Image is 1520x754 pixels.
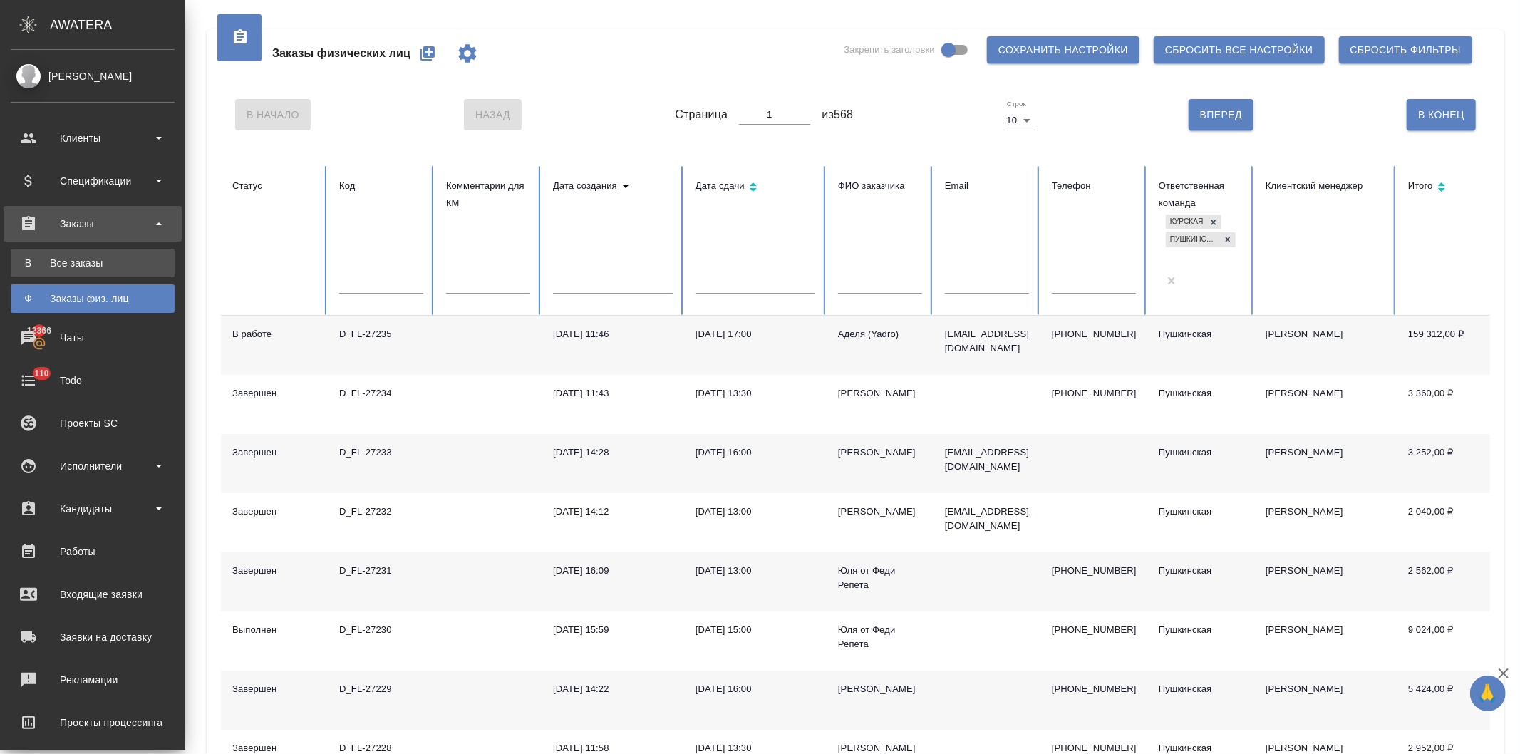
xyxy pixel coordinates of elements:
span: В Конец [1418,106,1464,124]
div: Комментарии для КМ [446,177,530,212]
div: [DATE] 17:00 [696,327,815,341]
button: 🙏 [1470,676,1506,711]
p: [PHONE_NUMBER] [1052,386,1136,401]
div: [DATE] 14:22 [553,682,673,696]
div: Заказы физ. лиц [18,291,167,306]
div: Пушкинская [1159,682,1243,696]
div: [PERSON_NAME] [838,682,922,696]
div: В работе [232,327,316,341]
div: [PERSON_NAME] [11,68,175,84]
div: Код [339,177,423,195]
div: Исполнители [11,455,175,477]
span: Сбросить все настройки [1165,41,1313,59]
label: Строк [1007,100,1026,108]
div: Чаты [11,327,175,348]
button: Сбросить фильтры [1339,36,1472,63]
div: Заявки на доставку [11,626,175,648]
p: [EMAIL_ADDRESS][DOMAIN_NAME] [945,505,1029,533]
a: 110Todo [4,363,182,398]
div: Пушкинская [1159,623,1243,637]
div: [DATE] 15:00 [696,623,815,637]
a: Работы [4,534,182,569]
div: [PERSON_NAME] [838,386,922,401]
a: ВВсе заказы [11,249,175,277]
div: [DATE] 15:59 [553,623,673,637]
div: Пушкинская [1159,386,1243,401]
div: [PERSON_NAME] [838,445,922,460]
div: [DATE] 13:00 [696,564,815,578]
div: Ответственная команда [1159,177,1243,212]
div: Проекты SC [11,413,175,434]
div: [DATE] 14:28 [553,445,673,460]
div: Юля от Феди Репета [838,564,922,592]
div: [PERSON_NAME] [838,505,922,519]
div: ФИО заказчика [838,177,922,195]
p: [PHONE_NUMBER] [1052,623,1136,637]
div: [DATE] 14:12 [553,505,673,519]
div: D_FL-27233 [339,445,423,460]
span: Закрепить заголовки [844,43,935,57]
a: Входящие заявки [4,577,182,612]
div: Пушкинская [1166,232,1220,247]
td: [PERSON_NAME] [1254,434,1397,493]
div: Email [945,177,1029,195]
div: Завершен [232,505,316,519]
span: Вперед [1200,106,1242,124]
div: Проекты процессинга [11,712,175,733]
td: [PERSON_NAME] [1254,375,1397,434]
td: [PERSON_NAME] [1254,493,1397,552]
a: Заявки на доставку [4,619,182,655]
div: D_FL-27229 [339,682,423,696]
a: Проекты SC [4,406,182,441]
span: Заказы физических лиц [272,45,410,62]
button: Сохранить настройки [987,36,1139,63]
div: Заказы [11,213,175,234]
td: [PERSON_NAME] [1254,611,1397,671]
div: Курская [1166,215,1206,229]
div: [DATE] 16:00 [696,445,815,460]
div: Клиентский менеджер [1266,177,1385,195]
p: [EMAIL_ADDRESS][DOMAIN_NAME] [945,327,1029,356]
div: Рекламации [11,669,175,691]
div: [DATE] 11:43 [553,386,673,401]
div: Сортировка [553,177,673,195]
div: [DATE] 13:30 [696,386,815,401]
div: D_FL-27231 [339,564,423,578]
td: [PERSON_NAME] [1254,671,1397,730]
td: 2 562,00 ₽ [1397,552,1504,611]
div: Завершен [232,445,316,460]
div: Завершен [232,386,316,401]
span: Сохранить настройки [998,41,1128,59]
div: Работы [11,541,175,562]
td: 2 040,00 ₽ [1397,493,1504,552]
div: Клиенты [11,128,175,149]
a: Рекламации [4,662,182,698]
span: 12366 [19,324,60,338]
div: D_FL-27232 [339,505,423,519]
div: Спецификации [11,170,175,192]
span: 110 [26,366,58,381]
a: ФЗаказы физ. лиц [11,284,175,313]
button: Сбросить все настройки [1154,36,1325,63]
div: Входящие заявки [11,584,175,605]
div: [DATE] 13:00 [696,505,815,519]
div: Статус [232,177,316,195]
td: 3 252,00 ₽ [1397,434,1504,493]
div: 10 [1007,110,1035,130]
div: Пушкинская [1159,505,1243,519]
div: Пушкинская [1159,564,1243,578]
button: Вперед [1189,99,1253,130]
div: Юля от Феди Репета [838,623,922,651]
p: [PHONE_NUMBER] [1052,327,1136,341]
div: Телефон [1052,177,1136,195]
span: Сбросить фильтры [1350,41,1461,59]
button: Создать [410,36,445,71]
a: Проекты процессинга [4,705,182,740]
td: 3 360,00 ₽ [1397,375,1504,434]
div: Пушкинская [1159,327,1243,341]
td: [PERSON_NAME] [1254,552,1397,611]
p: [EMAIL_ADDRESS][DOMAIN_NAME] [945,445,1029,474]
button: В Конец [1407,99,1476,130]
div: D_FL-27234 [339,386,423,401]
div: D_FL-27235 [339,327,423,341]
